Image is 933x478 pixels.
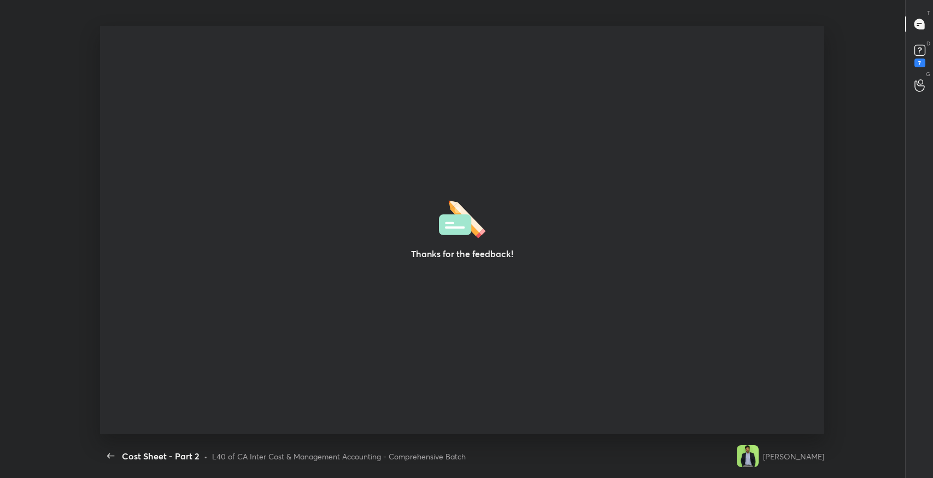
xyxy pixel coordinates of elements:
[763,451,824,462] div: [PERSON_NAME]
[926,70,930,78] p: G
[927,9,930,17] p: T
[438,197,485,238] img: feedbackThanks.36dea665.svg
[212,451,466,462] div: L40 of CA Inter Cost & Management Accounting - Comprehensive Batch
[122,450,199,463] div: Cost Sheet - Part 2
[737,445,759,467] img: fcc3dd17a7d24364a6f5f049f7d33ac3.jpg
[914,59,925,67] div: 7
[204,451,208,462] div: •
[411,247,513,260] h3: Thanks for the feedback!
[926,39,930,48] p: D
